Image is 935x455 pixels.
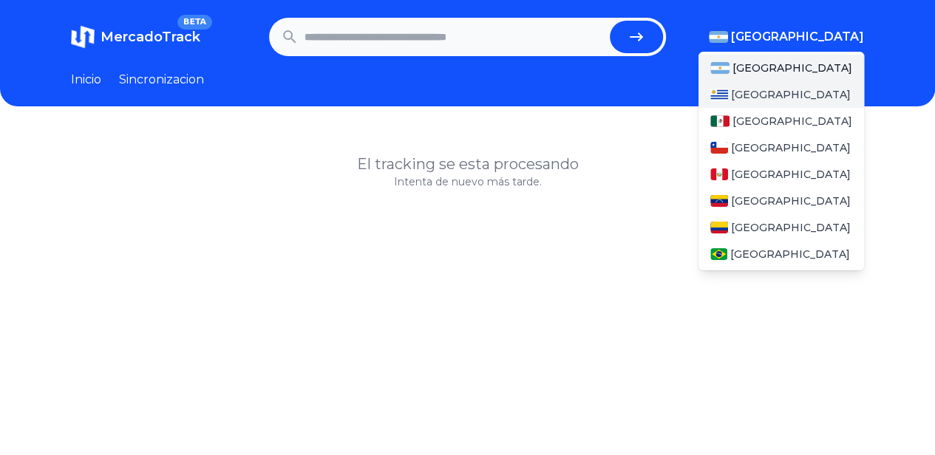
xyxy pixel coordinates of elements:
[698,134,864,161] a: Chile[GEOGRAPHIC_DATA]
[698,188,864,214] a: Venezuela[GEOGRAPHIC_DATA]
[710,222,728,233] img: Colombia
[709,31,728,43] img: Argentina
[101,29,200,45] span: MercadoTrack
[710,115,730,127] img: Mexico
[119,71,204,89] a: Sincronizacion
[730,247,850,261] span: [GEOGRAPHIC_DATA]
[731,140,851,155] span: [GEOGRAPHIC_DATA]
[698,161,864,188] a: Peru[GEOGRAPHIC_DATA]
[732,114,852,129] span: [GEOGRAPHIC_DATA]
[710,89,728,100] img: Uruguay
[710,195,728,207] img: Venezuela
[71,154,864,174] h1: El tracking se esta procesando
[71,25,95,49] img: MercadoTrack
[698,241,864,267] a: Brasil[GEOGRAPHIC_DATA]
[71,71,101,89] a: Inicio
[710,62,730,74] img: Argentina
[698,214,864,241] a: Colombia[GEOGRAPHIC_DATA]
[731,167,851,182] span: [GEOGRAPHIC_DATA]
[698,55,864,81] a: Argentina[GEOGRAPHIC_DATA]
[698,81,864,108] a: Uruguay[GEOGRAPHIC_DATA]
[71,25,200,49] a: MercadoTrackBETA
[71,174,864,189] p: Intenta de nuevo más tarde.
[731,87,851,102] span: [GEOGRAPHIC_DATA]
[731,220,851,235] span: [GEOGRAPHIC_DATA]
[698,108,864,134] a: Mexico[GEOGRAPHIC_DATA]
[732,61,852,75] span: [GEOGRAPHIC_DATA]
[177,15,212,30] span: BETA
[710,168,728,180] img: Peru
[731,194,851,208] span: [GEOGRAPHIC_DATA]
[709,28,864,46] button: [GEOGRAPHIC_DATA]
[710,142,728,154] img: Chile
[710,248,727,260] img: Brasil
[731,28,864,46] span: [GEOGRAPHIC_DATA]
